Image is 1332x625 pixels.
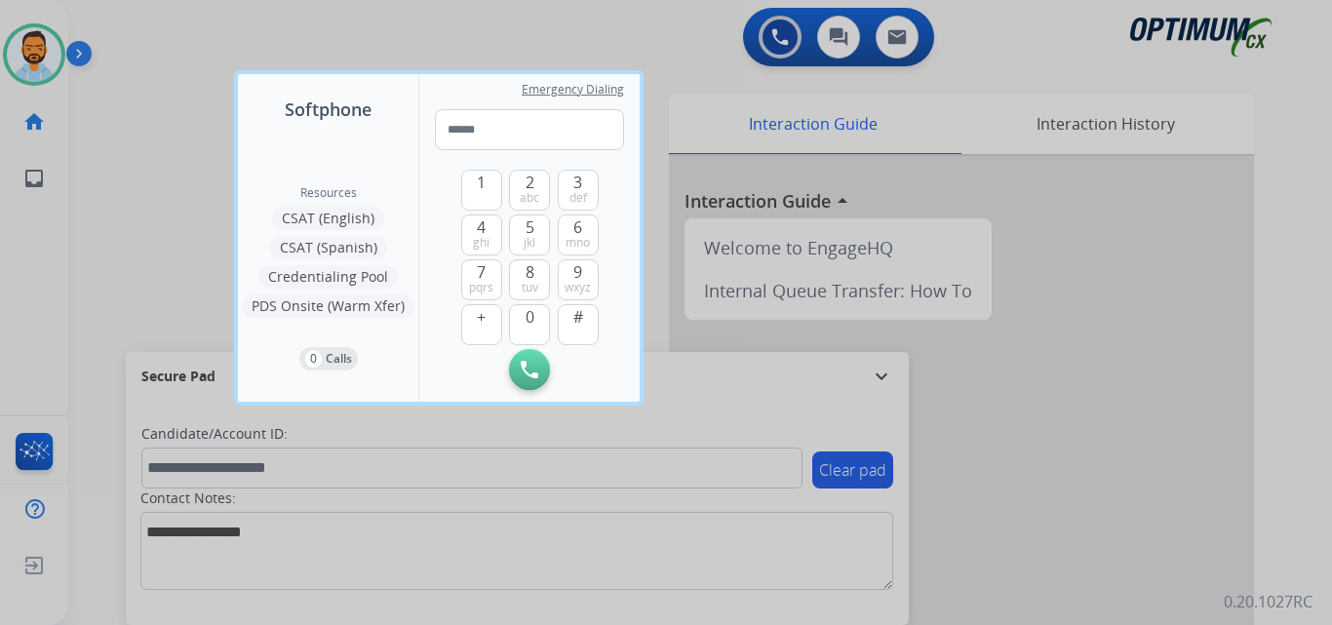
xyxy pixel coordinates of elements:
span: 9 [573,260,582,284]
button: 4ghi [461,215,502,255]
span: 0 [526,305,534,329]
button: 0Calls [299,347,358,371]
button: 6mno [558,215,599,255]
p: Calls [326,350,352,368]
span: tuv [522,280,538,295]
button: 5jkl [509,215,550,255]
span: pqrs [469,280,493,295]
button: 1 [461,170,502,211]
button: CSAT (Spanish) [270,236,387,259]
button: + [461,304,502,345]
span: Emergency Dialing [522,82,624,98]
button: 2abc [509,170,550,211]
span: abc [520,190,539,206]
span: 6 [573,215,582,239]
span: 4 [477,215,486,239]
button: 9wxyz [558,259,599,300]
button: CSAT (English) [272,207,384,230]
span: 5 [526,215,534,239]
span: 7 [477,260,486,284]
button: 3def [558,170,599,211]
button: 0 [509,304,550,345]
span: 1 [477,171,486,194]
button: PDS Onsite (Warm Xfer) [242,294,414,318]
p: 0 [305,350,322,368]
span: def [569,190,587,206]
span: jkl [524,235,535,251]
button: 7pqrs [461,259,502,300]
span: # [573,305,583,329]
span: ghi [473,235,490,251]
button: # [558,304,599,345]
span: 3 [573,171,582,194]
img: call-button [521,361,538,378]
span: 2 [526,171,534,194]
button: Credentialing Pool [258,265,398,289]
span: Softphone [285,96,372,123]
span: mno [566,235,590,251]
button: 8tuv [509,259,550,300]
span: 8 [526,260,534,284]
span: wxyz [565,280,591,295]
span: + [477,305,486,329]
span: Resources [300,185,357,201]
p: 0.20.1027RC [1224,590,1312,613]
